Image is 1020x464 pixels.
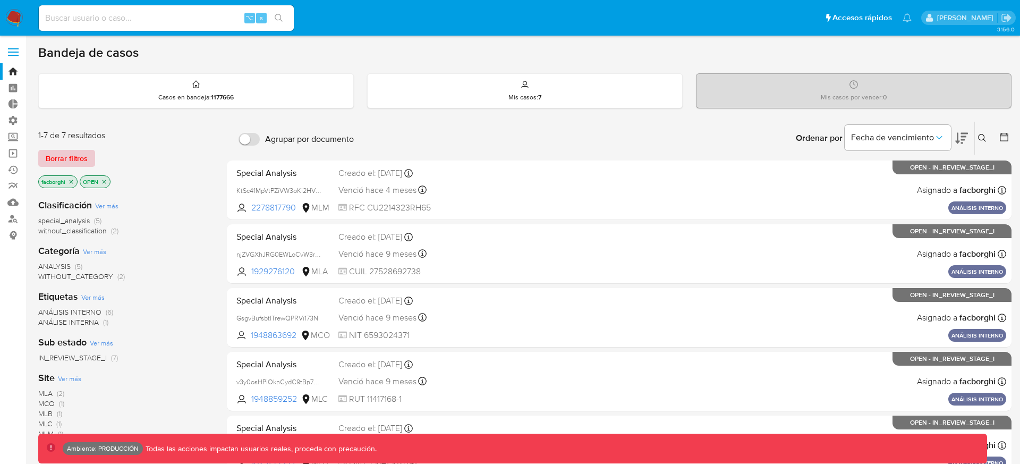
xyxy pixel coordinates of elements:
p: Ambiente: PRODUCCIÓN [67,446,139,451]
span: s [260,13,263,23]
a: Notificaciones [903,13,912,22]
p: facundoagustin.borghi@mercadolibre.com [937,13,997,23]
span: ⌥ [245,13,253,23]
input: Buscar usuario o caso... [39,11,294,25]
a: Salir [1001,12,1012,23]
p: Todas las acciones impactan usuarios reales, proceda con precaución. [143,444,377,454]
button: search-icon [268,11,290,26]
span: Accesos rápidos [832,12,892,23]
